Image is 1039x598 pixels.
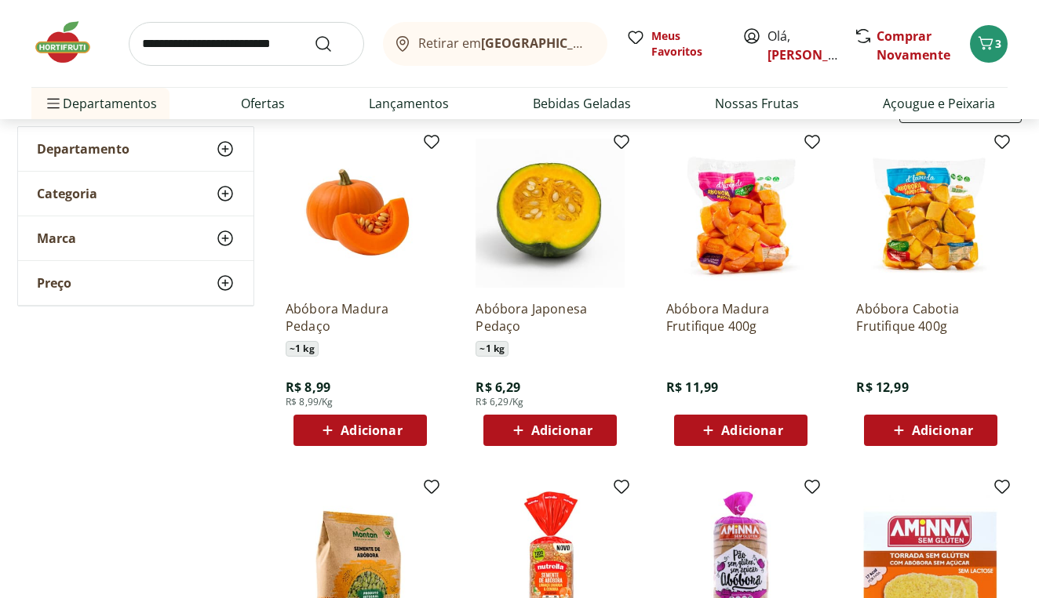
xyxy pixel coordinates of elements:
[286,139,435,288] img: Abóbora Madura Pedaço
[877,27,950,63] a: Comprar Novamente
[721,424,782,437] span: Adicionar
[626,28,724,60] a: Meus Favoritos
[476,396,523,408] span: R$ 6,29/Kg
[37,141,129,157] span: Departamento
[18,216,253,260] button: Marca
[476,300,625,335] a: Abóbora Japonesa Pedaço
[31,19,110,66] img: Hortifruti
[864,415,997,446] button: Adicionar
[767,27,837,64] span: Olá,
[856,300,1005,335] a: Abóbora Cabotia Frutifique 400g
[286,396,334,408] span: R$ 8,99/Kg
[531,424,592,437] span: Adicionar
[37,275,71,291] span: Preço
[476,341,509,357] span: ~ 1 kg
[18,261,253,305] button: Preço
[44,85,157,122] span: Departamentos
[314,34,352,53] button: Submit Search
[483,415,617,446] button: Adicionar
[241,94,285,113] a: Ofertas
[533,94,631,113] a: Bebidas Geladas
[383,22,607,66] button: Retirar em[GEOGRAPHIC_DATA]/[GEOGRAPHIC_DATA]
[481,34,746,52] b: [GEOGRAPHIC_DATA]/[GEOGRAPHIC_DATA]
[18,127,253,171] button: Departamento
[286,300,435,335] a: Abóbora Madura Pedaço
[970,25,1008,63] button: Carrinho
[418,36,592,50] span: Retirar em
[476,379,520,396] span: R$ 6,29
[286,341,319,357] span: ~ 1 kg
[912,424,973,437] span: Adicionar
[341,424,402,437] span: Adicionar
[856,379,908,396] span: R$ 12,99
[44,85,63,122] button: Menu
[666,139,815,288] img: Abóbora Madura Frutifique 400g
[293,415,427,446] button: Adicionar
[369,94,449,113] a: Lançamentos
[767,46,869,63] a: [PERSON_NAME]
[129,22,364,66] input: search
[18,172,253,216] button: Categoria
[476,139,625,288] img: Abóbora Japonesa Pedaço
[286,379,330,396] span: R$ 8,99
[883,94,995,113] a: Açougue e Peixaria
[856,139,1005,288] img: Abóbora Cabotia Frutifique 400g
[37,230,76,246] span: Marca
[715,94,799,113] a: Nossas Frutas
[995,36,1001,51] span: 3
[666,300,815,335] a: Abóbora Madura Frutifique 400g
[674,415,808,446] button: Adicionar
[651,28,724,60] span: Meus Favoritos
[37,186,97,201] span: Categoria
[666,379,718,396] span: R$ 11,99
